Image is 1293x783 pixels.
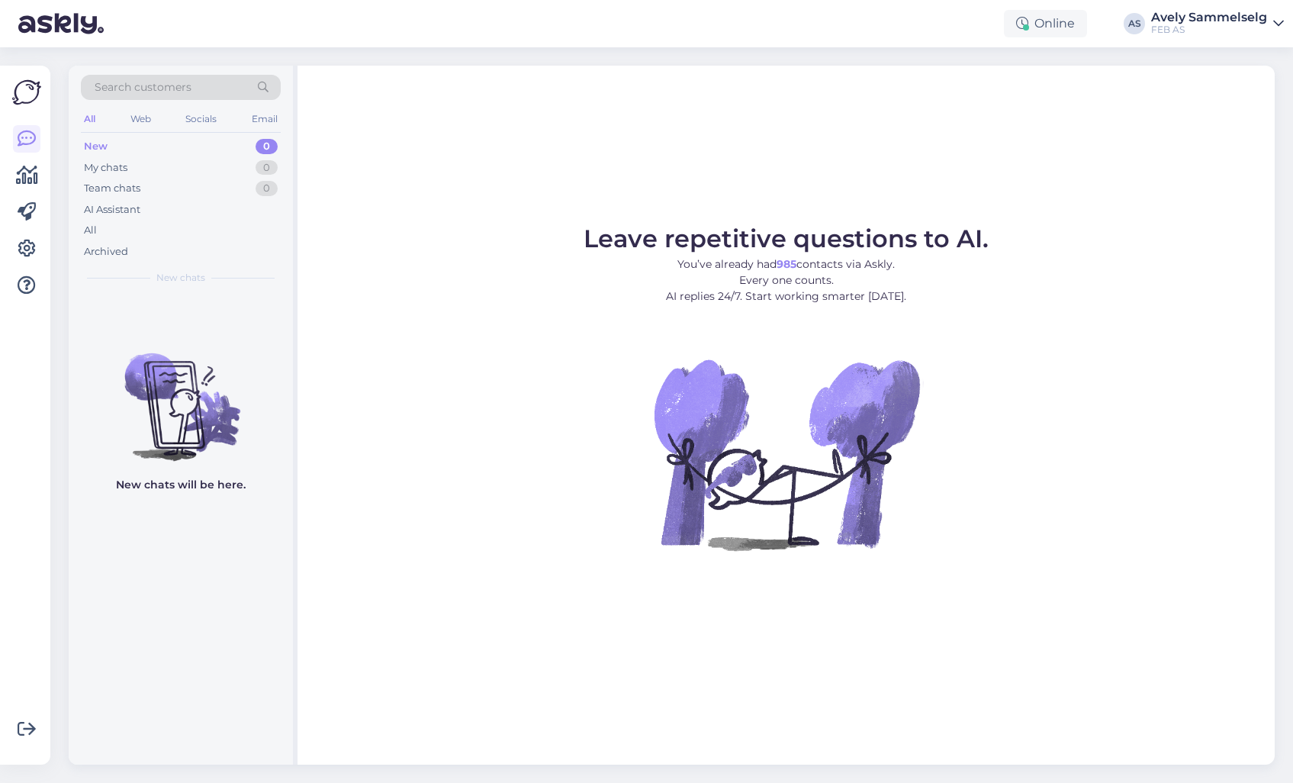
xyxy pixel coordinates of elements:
a: Avely SammelselgFEB AS [1151,11,1284,36]
div: Avely Sammelselg [1151,11,1267,24]
span: Search customers [95,79,191,95]
div: AI Assistant [84,202,140,217]
b: 985 [777,257,796,271]
p: New chats will be here. [116,477,246,493]
img: No chats [69,326,293,463]
div: New [84,139,108,154]
span: Leave repetitive questions to AI. [584,224,989,253]
img: No Chat active [649,317,924,591]
div: Email [249,109,281,129]
span: New chats [156,271,205,285]
div: 0 [256,139,278,154]
div: 0 [256,181,278,196]
div: All [84,223,97,238]
img: Askly Logo [12,78,41,107]
p: You’ve already had contacts via Askly. Every one counts. AI replies 24/7. Start working smarter [... [584,256,989,304]
div: AS [1124,13,1145,34]
div: Team chats [84,181,140,196]
div: FEB AS [1151,24,1267,36]
div: Online [1004,10,1087,37]
div: My chats [84,160,127,176]
div: Socials [182,109,220,129]
div: All [81,109,98,129]
div: 0 [256,160,278,176]
div: Archived [84,244,128,259]
div: Web [127,109,154,129]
